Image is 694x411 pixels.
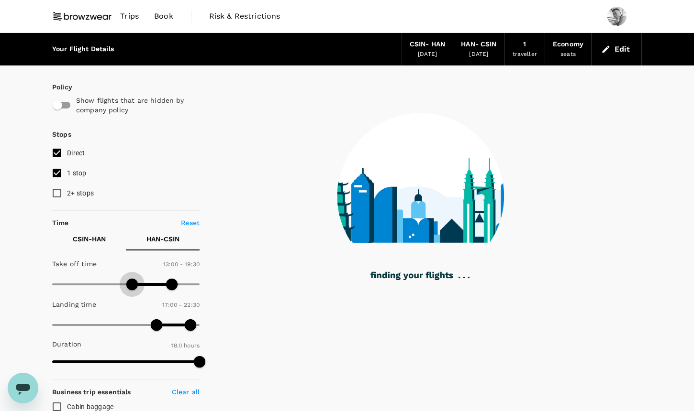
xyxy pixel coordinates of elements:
p: Landing time [52,300,96,309]
p: Reset [181,218,200,227]
span: Book [154,11,173,22]
span: Cabin baggage [67,403,113,411]
g: . [459,277,460,278]
span: 18.0 hours [171,342,200,349]
p: Show flights that are hidden by company policy [76,96,193,115]
p: Time [52,218,69,227]
div: Your Flight Details [52,44,114,54]
p: CSIN - HAN [73,234,106,244]
g: . [468,277,470,278]
div: [DATE] [469,50,488,59]
p: Policy [52,82,61,92]
span: 13:00 - 19:30 [163,261,200,268]
g: finding your flights [370,272,453,281]
div: Economy [553,39,583,50]
span: Risk & Restrictions [209,11,280,22]
strong: Stops [52,130,71,138]
span: Trips [120,11,139,22]
p: Clear all [172,387,200,397]
div: 1 [523,39,526,50]
img: Browzwear Solutions Pte Ltd [52,6,112,27]
p: HAN - CSIN [146,234,179,244]
p: Take off time [52,259,97,269]
div: traveller [513,50,537,59]
span: Direct [67,149,85,157]
span: 2+ stops [67,189,94,197]
span: 17:00 - 22:30 [162,302,200,308]
strong: Business trip essentials [52,388,131,396]
div: [DATE] [418,50,437,59]
div: CSIN - HAN [410,39,445,50]
button: Edit [599,42,634,57]
div: seats [560,50,576,59]
p: Duration [52,339,81,349]
span: 1 stop [67,169,87,177]
iframe: Button to launch messaging window [8,373,38,403]
div: HAN - CSIN [461,39,496,50]
g: . [463,277,465,278]
img: Yong Jun Joel Yip [607,7,627,26]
